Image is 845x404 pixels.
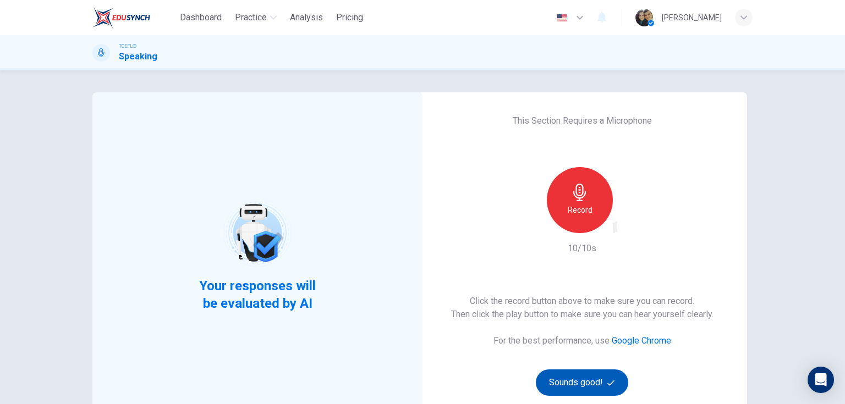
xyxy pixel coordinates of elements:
[290,11,323,24] span: Analysis
[513,114,652,128] h6: This Section Requires a Microphone
[191,277,325,312] span: Your responses will be evaluated by AI
[612,335,671,346] a: Google Chrome
[231,8,281,27] button: Practice
[286,8,327,27] button: Analysis
[235,11,267,24] span: Practice
[92,7,175,29] a: EduSynch logo
[555,14,569,22] img: en
[175,8,226,27] button: Dashboard
[336,11,363,24] span: Pricing
[222,198,292,268] img: robot icon
[536,369,628,396] button: Sounds good!
[119,42,136,50] span: TOEFL®
[568,242,596,255] h6: 10/10s
[180,11,222,24] span: Dashboard
[568,203,592,217] h6: Record
[92,7,150,29] img: EduSynch logo
[635,9,653,26] img: Profile picture
[547,167,613,233] button: Record
[451,295,714,321] h6: Click the record button above to make sure you can record. Then click the play button to make sur...
[332,8,367,27] button: Pricing
[493,334,671,347] h6: For the best performance, use
[662,11,722,24] div: [PERSON_NAME]
[808,367,834,393] div: Open Intercom Messenger
[119,50,157,63] h1: Speaking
